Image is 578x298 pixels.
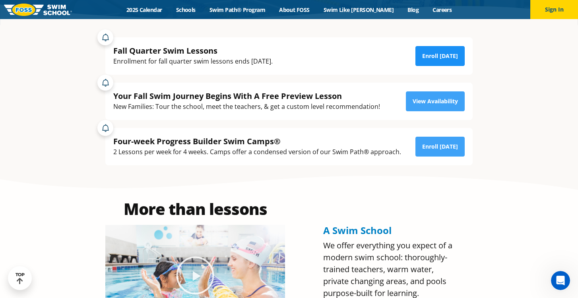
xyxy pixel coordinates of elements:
div: New Families: Tour the school, meet the teachers, & get a custom level recommendation! [113,101,380,112]
a: Enroll [DATE] [415,137,465,157]
div: Four-week Progress Builder Swim Camps® [113,136,401,147]
div: Your Fall Swim Journey Begins With A Free Preview Lesson [113,91,380,101]
a: View Availability [406,91,465,111]
img: FOSS Swim School Logo [4,4,72,16]
span: A Swim School [323,224,392,237]
iframe: Intercom live chat [551,271,570,290]
a: Swim Like [PERSON_NAME] [316,6,401,14]
a: Swim Path® Program [202,6,272,14]
a: Enroll [DATE] [415,46,465,66]
a: Careers [426,6,459,14]
div: Play Video about Olympian Regan Smith, FOSS [175,255,215,295]
div: Fall Quarter Swim Lessons [113,45,273,56]
div: TOP [16,272,25,284]
a: About FOSS [272,6,317,14]
a: 2025 Calendar [119,6,169,14]
div: 2 Lessons per week for 4 weeks. Camps offer a condensed version of our Swim Path® approach. [113,147,401,157]
a: Schools [169,6,202,14]
div: Enrollment for fall quarter swim lessons ends [DATE]. [113,56,273,67]
h2: More than lessons [105,201,285,217]
a: Blog [401,6,426,14]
